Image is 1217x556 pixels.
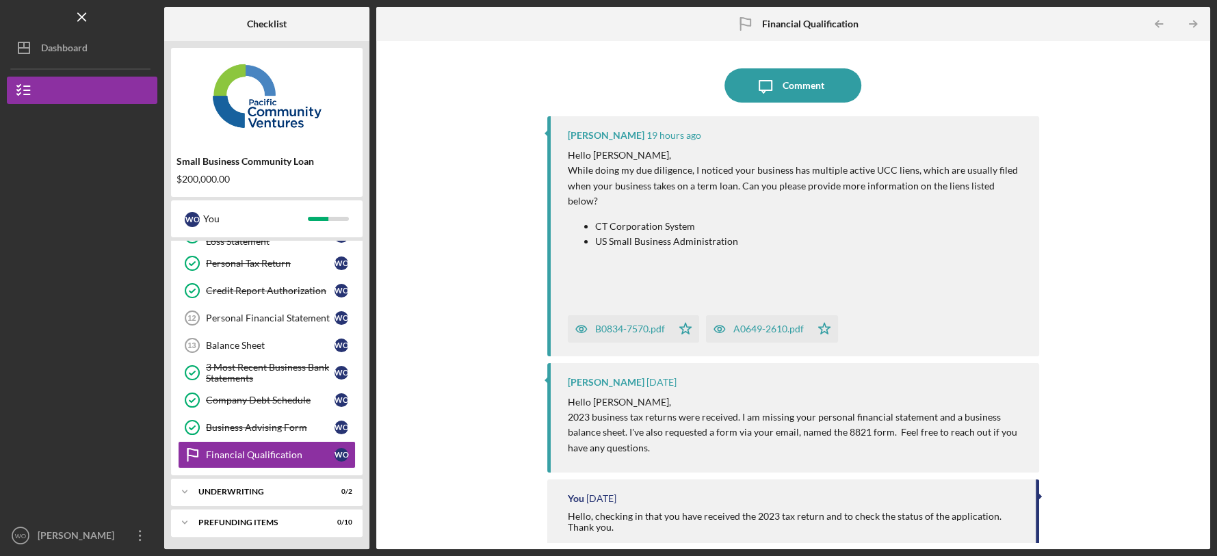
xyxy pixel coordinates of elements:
text: WO [15,532,27,540]
div: W O [335,448,348,462]
button: Dashboard [7,34,157,62]
a: Business Advising FormWO [178,414,356,441]
p: While doing my due diligence, I noticed your business has multiple active UCC liens, which are us... [568,163,1025,209]
div: Personal Tax Return [206,258,335,269]
a: Company Debt ScheduleWO [178,386,356,414]
div: 0 / 2 [328,488,352,496]
button: A0649-2610.pdf [706,315,838,343]
div: W O [335,393,348,407]
div: [PERSON_NAME] [568,130,644,141]
div: Credit Report Authorization [206,285,335,296]
div: W O [335,339,348,352]
div: W O [335,421,348,434]
div: W O [335,311,348,325]
div: W O [335,366,348,380]
b: Checklist [247,18,287,29]
p: 2023 business tax returns were received. I am missing your personal financial statement and a bus... [568,410,1025,455]
div: W O [335,284,348,297]
a: 3 Most Recent Business Bank StatementsWO [178,359,356,386]
div: B0834-7570.pdf [595,323,665,334]
div: You [203,207,308,230]
div: Comment [783,68,824,103]
div: [PERSON_NAME] [34,522,123,553]
div: Prefunding Items [198,518,318,527]
div: Balance Sheet [206,340,335,351]
a: Credit Report AuthorizationWO [178,277,356,304]
a: Financial QualificationWO [178,441,356,468]
div: Underwriting [198,488,318,496]
time: 2025-10-06 22:53 [646,377,677,388]
div: W O [185,212,200,227]
p: US Small Business Administration [595,234,1025,249]
p: Hello [PERSON_NAME], [568,148,1025,163]
div: Financial Qualification [206,449,335,460]
div: 0 / 10 [328,518,352,527]
div: Dashboard [41,34,88,65]
p: Hello [PERSON_NAME], [568,395,1025,410]
button: Comment [724,68,861,103]
div: Company Debt Schedule [206,395,335,406]
time: 2025-10-06 15:50 [586,493,616,504]
img: Product logo [171,55,363,137]
div: [PERSON_NAME] [568,377,644,388]
div: Business Advising Form [206,422,335,433]
tspan: 13 [187,341,196,349]
button: WO[PERSON_NAME] [7,522,157,549]
b: Financial Qualification [762,18,859,29]
time: 2025-10-13 20:45 [646,130,701,141]
div: You [568,493,584,504]
button: B0834-7570.pdf [568,315,699,343]
a: 13Balance SheetWO [178,332,356,359]
a: Personal Tax ReturnWO [178,250,356,277]
div: W O [335,256,348,270]
div: 3 Most Recent Business Bank Statements [206,362,335,384]
div: $200,000.00 [176,174,357,185]
div: A0649-2610.pdf [733,323,804,334]
tspan: 12 [187,314,196,322]
p: CT Corporation System [595,219,1025,234]
div: Hello, checking in that you have received the 2023 tax return and to check the status of the appl... [568,511,1022,533]
a: 12Personal Financial StatementWO [178,304,356,332]
div: Personal Financial Statement [206,313,335,323]
div: Small Business Community Loan [176,156,357,167]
